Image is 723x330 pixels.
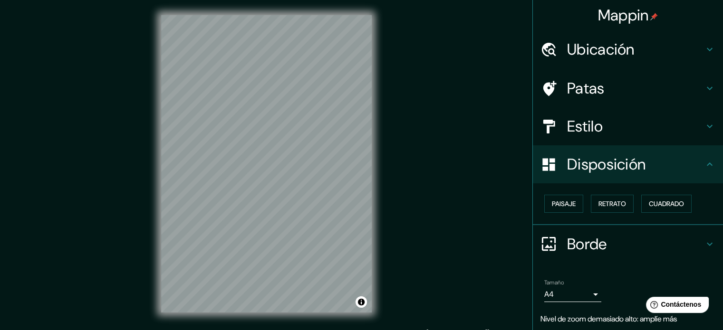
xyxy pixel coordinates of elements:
[533,107,723,145] div: Estilo
[650,13,658,20] img: pin-icon.png
[567,154,646,174] font: Disposición
[356,296,367,308] button: Activar o desactivar atribución
[544,279,564,286] font: Tamaño
[567,116,603,136] font: Estilo
[598,5,649,25] font: Mappin
[544,289,554,299] font: A4
[552,199,576,208] font: Paisaje
[641,195,692,213] button: Cuadrado
[567,234,607,254] font: Borde
[533,69,723,107] div: Patas
[649,199,684,208] font: Cuadrado
[544,195,583,213] button: Paisaje
[533,145,723,183] div: Disposición
[567,78,605,98] font: Patas
[591,195,634,213] button: Retrato
[540,314,677,324] font: Nivel de zoom demasiado alto: amplíe más
[598,199,626,208] font: Retrato
[638,293,713,320] iframe: Lanzador de widgets de ayuda
[161,15,372,312] canvas: Mapa
[533,30,723,68] div: Ubicación
[544,287,601,302] div: A4
[533,225,723,263] div: Borde
[567,39,635,59] font: Ubicación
